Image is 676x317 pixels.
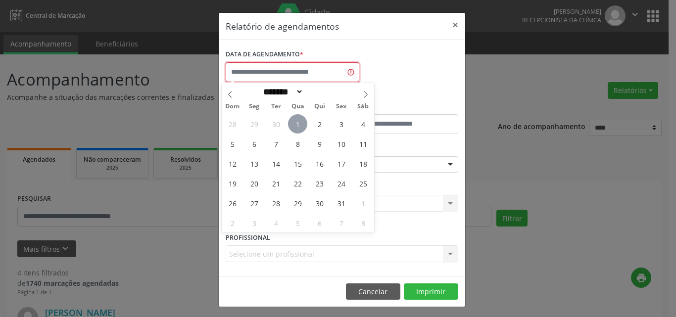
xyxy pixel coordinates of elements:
span: Qui [309,103,331,110]
span: Novembro 2, 2025 [223,213,242,232]
span: Sáb [352,103,374,110]
input: Year [303,87,336,97]
span: Outubro 22, 2025 [288,174,307,193]
span: Outubro 2, 2025 [310,114,329,134]
span: Outubro 11, 2025 [353,134,373,153]
span: Outubro 8, 2025 [288,134,307,153]
span: Outubro 17, 2025 [332,154,351,173]
span: Novembro 1, 2025 [353,193,373,213]
span: Outubro 5, 2025 [223,134,242,153]
span: Outubro 7, 2025 [266,134,286,153]
label: ATÉ [344,99,458,114]
span: Outubro 26, 2025 [223,193,242,213]
span: Outubro 16, 2025 [310,154,329,173]
span: Outubro 9, 2025 [310,134,329,153]
label: PROFISSIONAL [226,230,270,245]
span: Setembro 28, 2025 [223,114,242,134]
span: Outubro 30, 2025 [310,193,329,213]
span: Outubro 1, 2025 [288,114,307,134]
span: Outubro 12, 2025 [223,154,242,173]
span: Outubro 19, 2025 [223,174,242,193]
span: Outubro 20, 2025 [244,174,264,193]
span: Sex [331,103,352,110]
span: Outubro 29, 2025 [288,193,307,213]
label: DATA DE AGENDAMENTO [226,47,303,62]
h5: Relatório de agendamentos [226,20,339,33]
select: Month [260,87,303,97]
span: Outubro 3, 2025 [332,114,351,134]
span: Outubro 21, 2025 [266,174,286,193]
span: Setembro 29, 2025 [244,114,264,134]
span: Novembro 5, 2025 [288,213,307,232]
span: Setembro 30, 2025 [266,114,286,134]
span: Outubro 14, 2025 [266,154,286,173]
span: Novembro 8, 2025 [353,213,373,232]
span: Outubro 15, 2025 [288,154,307,173]
span: Novembro 4, 2025 [266,213,286,232]
span: Outubro 24, 2025 [332,174,351,193]
span: Ter [265,103,287,110]
button: Imprimir [404,283,458,300]
span: Seg [243,103,265,110]
span: Qua [287,103,309,110]
span: Novembro 6, 2025 [310,213,329,232]
span: Outubro 18, 2025 [353,154,373,173]
span: Outubro 10, 2025 [332,134,351,153]
span: Outubro 13, 2025 [244,154,264,173]
button: Close [445,13,465,37]
span: Dom [222,103,243,110]
span: Novembro 7, 2025 [332,213,351,232]
span: Novembro 3, 2025 [244,213,264,232]
span: Outubro 25, 2025 [353,174,373,193]
span: Outubro 28, 2025 [266,193,286,213]
span: Outubro 4, 2025 [353,114,373,134]
span: Outubro 23, 2025 [310,174,329,193]
span: Outubro 6, 2025 [244,134,264,153]
span: Outubro 27, 2025 [244,193,264,213]
span: Outubro 31, 2025 [332,193,351,213]
button: Cancelar [346,283,400,300]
